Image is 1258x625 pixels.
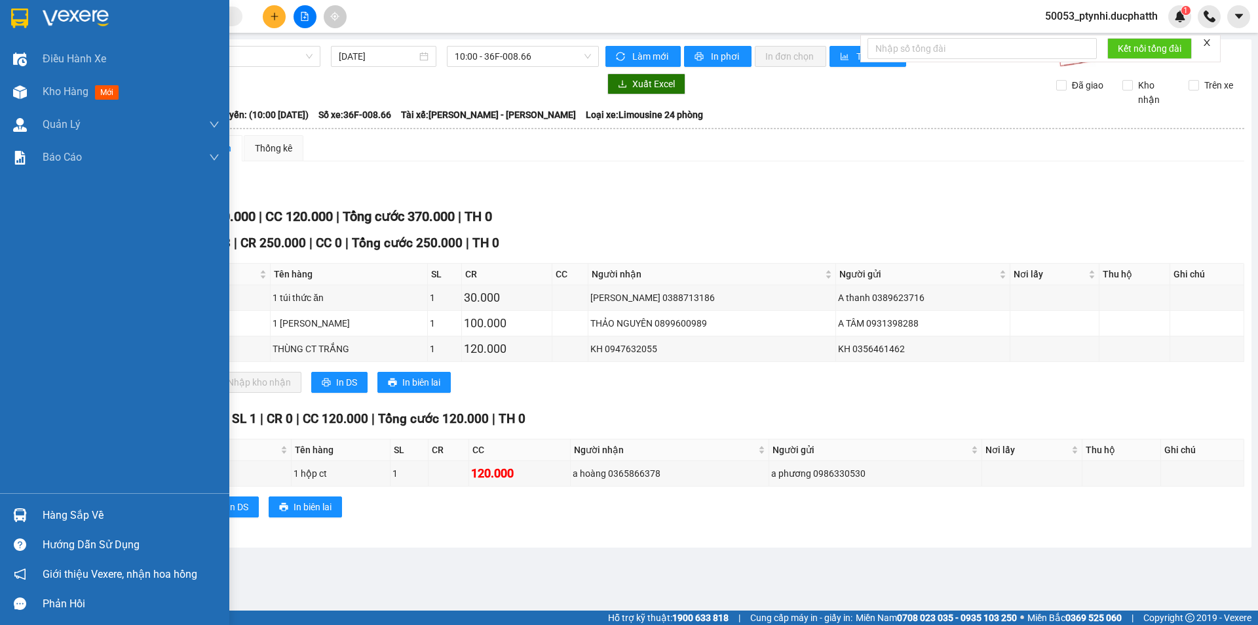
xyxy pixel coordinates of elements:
[1065,613,1122,623] strong: 0369 525 060
[1099,264,1170,285] th: Thu hộ
[469,439,571,461] th: CC
[303,411,368,426] span: CC 120.000
[1067,78,1109,92] span: Đã giao
[684,46,752,67] button: printerIn phơi
[429,439,469,461] th: CR
[1202,38,1211,47] span: close
[1132,611,1134,625] span: |
[738,611,740,625] span: |
[273,342,425,356] div: THÙNG CT TRẮNG
[202,496,259,517] button: printerIn DS
[607,73,685,94] button: downloadXuất Excel
[330,12,339,21] span: aim
[43,594,219,614] div: Phản hồi
[1020,615,1024,620] span: ⚪️
[13,118,27,132] img: warehouse-icon
[209,152,219,163] span: down
[388,378,397,388] span: printer
[13,151,27,165] img: solution-icon
[294,466,388,481] div: 1 hộp ct
[232,411,257,426] span: SL 1
[13,508,27,522] img: warehouse-icon
[1161,439,1244,461] th: Ghi chú
[213,108,309,122] span: Chuyến: (10:00 [DATE])
[1014,267,1086,281] span: Nơi lấy
[14,538,26,551] span: question-circle
[552,264,589,285] th: CC
[1185,613,1194,622] span: copyright
[1170,264,1244,285] th: Ghi chú
[43,116,81,132] span: Quản Lý
[336,209,339,224] span: |
[309,235,313,251] span: |
[471,464,568,483] div: 120.000
[1082,439,1161,461] th: Thu hộ
[95,85,119,100] span: mới
[428,264,462,285] th: SL
[574,443,755,457] span: Người nhận
[616,52,627,62] span: sync
[1199,78,1238,92] span: Trên xe
[322,378,331,388] span: printer
[270,12,279,21] span: plus
[838,291,1008,305] div: A thanh 0389623716
[465,209,492,224] span: TH 0
[586,108,703,122] span: Loại xe: Limousine 24 phòng
[464,289,550,307] div: 30.000
[271,264,428,285] th: Tên hàng
[336,375,357,390] span: In DS
[43,85,88,98] span: Kho hàng
[343,209,455,224] span: Tổng cước 370.000
[372,411,375,426] span: |
[227,500,248,514] span: In DS
[269,496,342,517] button: printerIn biên lai
[1227,5,1250,28] button: caret-down
[378,411,489,426] span: Tổng cước 120.000
[292,439,391,461] th: Tên hàng
[1204,10,1215,22] img: phone-icon
[318,108,391,122] span: Số xe: 36F-008.66
[1107,38,1192,59] button: Kết nối tổng đài
[316,235,342,251] span: CC 0
[240,235,306,251] span: CR 250.000
[430,342,459,356] div: 1
[867,38,1097,59] input: Nhập số tổng đài
[590,342,833,356] div: KH 0947632055
[632,77,675,91] span: Xuất Excel
[260,411,263,426] span: |
[1181,6,1191,15] sup: 1
[750,611,852,625] span: Cung cấp máy in - giấy in:
[273,316,425,331] div: 1 [PERSON_NAME]
[402,375,440,390] span: In biên lai
[985,443,1069,457] span: Nơi lấy
[13,85,27,99] img: warehouse-icon
[294,500,332,514] span: In biên lai
[202,372,301,393] button: downloadNhập kho nhận
[259,209,262,224] span: |
[464,340,550,358] div: 120.000
[11,9,28,28] img: logo-vxr
[464,314,550,333] div: 100.000
[43,50,106,67] span: Điều hành xe
[14,568,26,580] span: notification
[279,502,288,513] span: printer
[209,119,219,130] span: down
[695,52,706,62] span: printer
[462,264,552,285] th: CR
[838,342,1008,356] div: KH 0356461462
[401,108,576,122] span: Tài xế: [PERSON_NAME] - [PERSON_NAME]
[492,411,495,426] span: |
[43,149,82,165] span: Báo cáo
[1035,8,1168,24] span: 50053_ptynhi.ducphatth
[206,235,231,251] span: SL 3
[263,5,286,28] button: plus
[672,613,729,623] strong: 1900 633 818
[455,47,591,66] span: 10:00 - 36F-008.66
[13,52,27,66] img: warehouse-icon
[838,316,1008,331] div: A TÂM 0931398288
[430,291,459,305] div: 1
[14,597,26,610] span: message
[391,439,429,461] th: SL
[255,141,292,155] div: Thống kê
[1183,6,1188,15] span: 1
